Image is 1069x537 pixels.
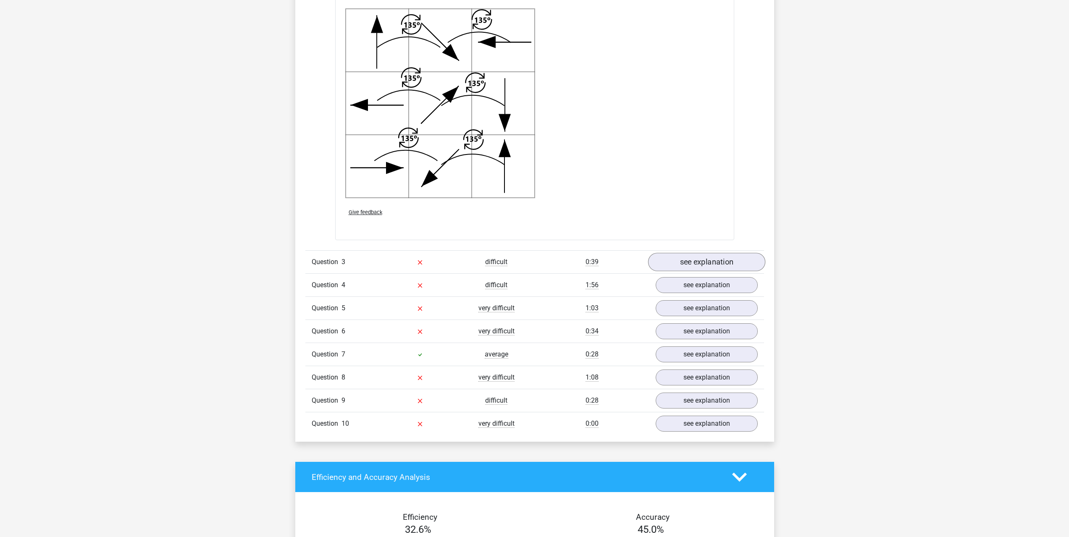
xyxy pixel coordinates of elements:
[405,524,431,535] span: 32.6%
[312,512,528,522] h4: Efficiency
[478,419,515,428] span: very difficult
[586,373,599,382] span: 1:08
[312,349,341,359] span: Question
[312,280,341,290] span: Question
[478,373,515,382] span: very difficult
[656,369,758,385] a: see explanation
[586,419,599,428] span: 0:00
[312,303,341,313] span: Question
[341,373,345,381] span: 8
[485,350,508,359] span: average
[312,257,341,267] span: Question
[341,350,345,358] span: 7
[586,281,599,289] span: 1:56
[544,512,761,522] h4: Accuracy
[341,327,345,335] span: 6
[341,281,345,289] span: 4
[485,281,507,289] span: difficult
[312,326,341,336] span: Question
[341,419,349,427] span: 10
[586,304,599,312] span: 1:03
[341,258,345,266] span: 3
[312,472,720,482] h4: Efficiency and Accuracy Analysis
[656,323,758,339] a: see explanation
[586,396,599,405] span: 0:28
[341,396,345,404] span: 9
[648,253,765,271] a: see explanation
[485,258,507,266] span: difficult
[341,304,345,312] span: 5
[478,304,515,312] span: very difficult
[485,396,507,405] span: difficult
[586,327,599,335] span: 0:34
[478,327,515,335] span: very difficult
[312,419,341,429] span: Question
[656,346,758,362] a: see explanation
[656,300,758,316] a: see explanation
[656,416,758,432] a: see explanation
[586,258,599,266] span: 0:39
[586,350,599,359] span: 0:28
[349,209,382,215] span: Give feedback
[312,372,341,382] span: Question
[638,524,664,535] span: 45.0%
[312,396,341,406] span: Question
[656,393,758,409] a: see explanation
[656,277,758,293] a: see explanation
